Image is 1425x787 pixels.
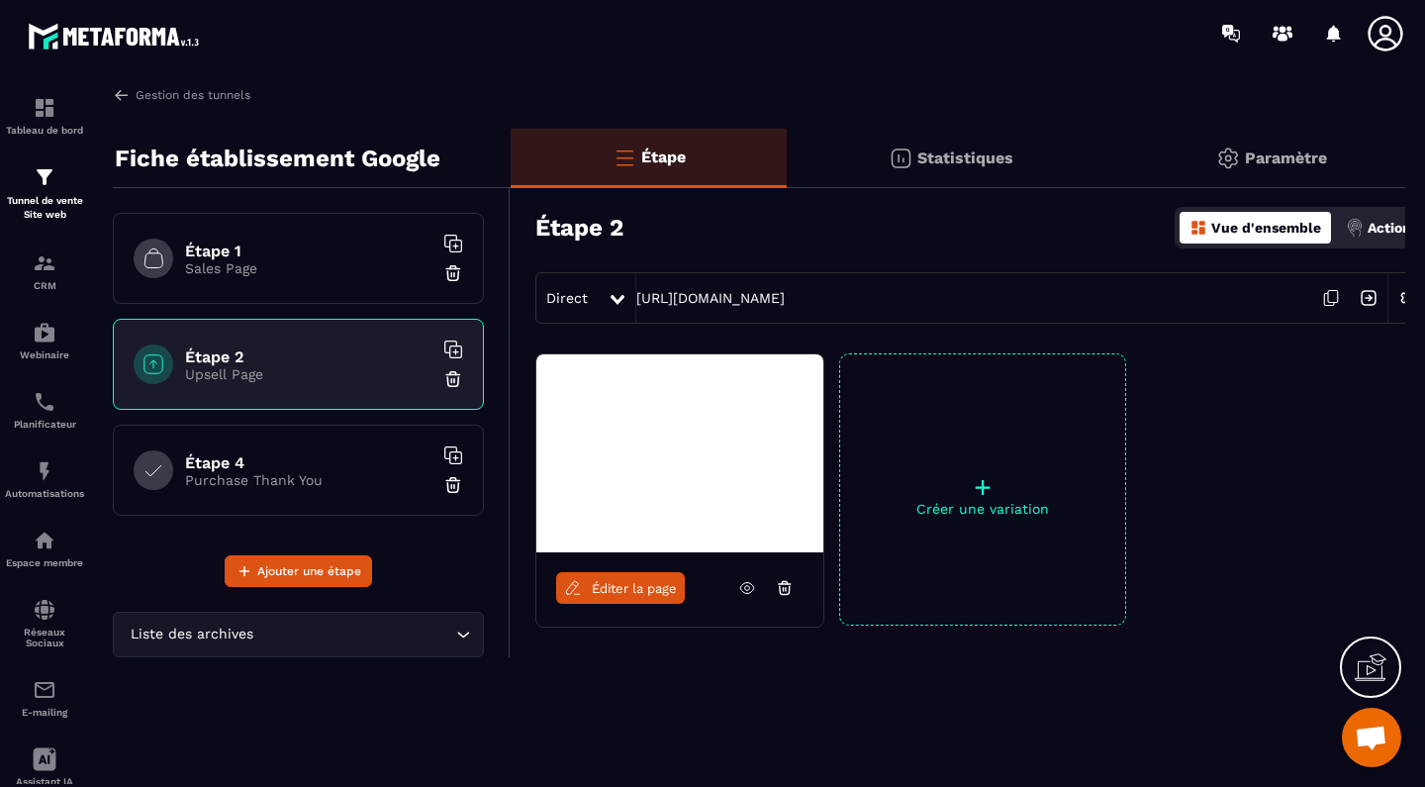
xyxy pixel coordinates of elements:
a: emailemailE-mailing [5,663,84,733]
a: automationsautomationsAutomatisations [5,444,84,514]
img: trash [443,475,463,495]
p: + [840,473,1125,501]
img: image [536,354,823,552]
a: formationformationTableau de bord [5,81,84,150]
img: automations [33,321,56,344]
img: social-network [33,598,56,622]
span: Ajouter une étape [257,561,361,581]
input: Search for option [257,624,451,645]
img: dashboard-orange.40269519.svg [1189,219,1207,237]
h3: Étape 2 [535,214,623,242]
p: Planificateur [5,419,84,430]
p: Tableau de bord [5,125,84,136]
img: formation [33,251,56,275]
p: Actions [1368,220,1418,236]
p: Webinaire [5,349,84,360]
a: formationformationCRM [5,237,84,306]
img: automations [33,529,56,552]
img: arrow-next.bcc2205e.svg [1350,279,1387,317]
h6: Étape 1 [185,242,432,260]
img: email [33,678,56,702]
img: automations [33,459,56,483]
img: scheduler [33,390,56,414]
img: formation [33,96,56,120]
span: Direct [546,290,588,306]
h6: Étape 2 [185,347,432,366]
p: Espace membre [5,557,84,568]
p: Tunnel de vente Site web [5,194,84,222]
h6: Étape 4 [185,453,432,472]
p: CRM [5,280,84,291]
img: arrow [113,86,131,104]
img: trash [443,263,463,283]
p: E-mailing [5,707,84,718]
a: social-networksocial-networkRéseaux Sociaux [5,583,84,663]
p: Réseaux Sociaux [5,627,84,648]
img: logo [28,18,206,54]
a: Gestion des tunnels [113,86,250,104]
a: automationsautomationsEspace membre [5,514,84,583]
a: [URL][DOMAIN_NAME] [636,290,785,306]
button: Ajouter une étape [225,555,372,587]
p: Assistant IA [5,776,84,787]
p: Statistiques [917,148,1013,167]
a: schedulerschedulerPlanificateur [5,375,84,444]
p: Automatisations [5,488,84,499]
p: Purchase Thank You [185,472,432,488]
img: formation [33,165,56,189]
p: Sales Page [185,260,432,276]
p: Vue d'ensemble [1211,220,1321,236]
img: actions.d6e523a2.png [1346,219,1364,237]
div: Ouvrir le chat [1342,708,1401,767]
p: Paramètre [1245,148,1327,167]
img: bars-o.4a397970.svg [613,146,636,169]
span: Liste des archives [126,624,257,645]
p: Étape [641,148,686,166]
img: setting-gr.5f69749f.svg [1216,147,1240,170]
p: Créer une variation [840,501,1125,517]
img: stats.20deebd0.svg [889,147,912,170]
p: Fiche établissement Google [115,139,440,178]
a: formationformationTunnel de vente Site web [5,150,84,237]
span: Éditer la page [592,581,677,596]
a: Éditer la page [556,572,685,604]
img: trash [443,369,463,389]
div: Search for option [113,612,484,657]
p: Upsell Page [185,366,432,382]
a: automationsautomationsWebinaire [5,306,84,375]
